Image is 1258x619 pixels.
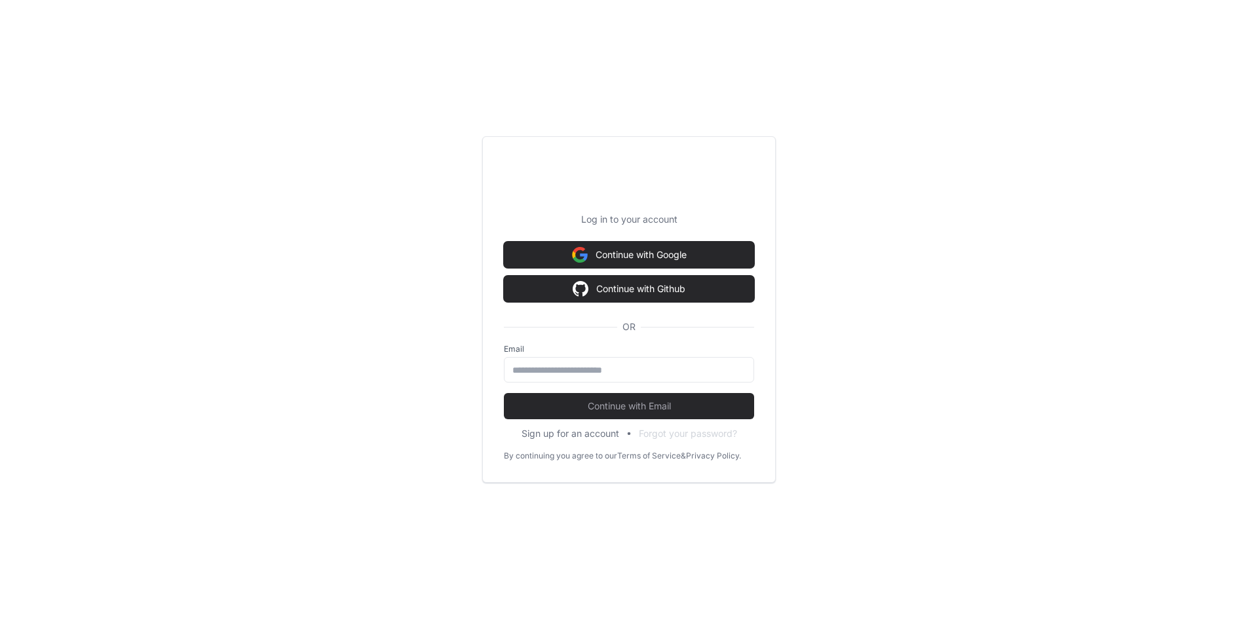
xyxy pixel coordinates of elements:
div: & [681,451,686,461]
label: Email [504,344,754,354]
div: By continuing you agree to our [504,451,617,461]
span: OR [617,320,641,333]
button: Forgot your password? [639,427,737,440]
img: Sign in with google [572,242,588,268]
a: Privacy Policy. [686,451,741,461]
span: Continue with Email [504,400,754,413]
button: Continue with Email [504,393,754,419]
button: Sign up for an account [522,427,619,440]
button: Continue with Github [504,276,754,302]
a: Terms of Service [617,451,681,461]
img: Sign in with google [573,276,588,302]
p: Log in to your account [504,213,754,226]
button: Continue with Google [504,242,754,268]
